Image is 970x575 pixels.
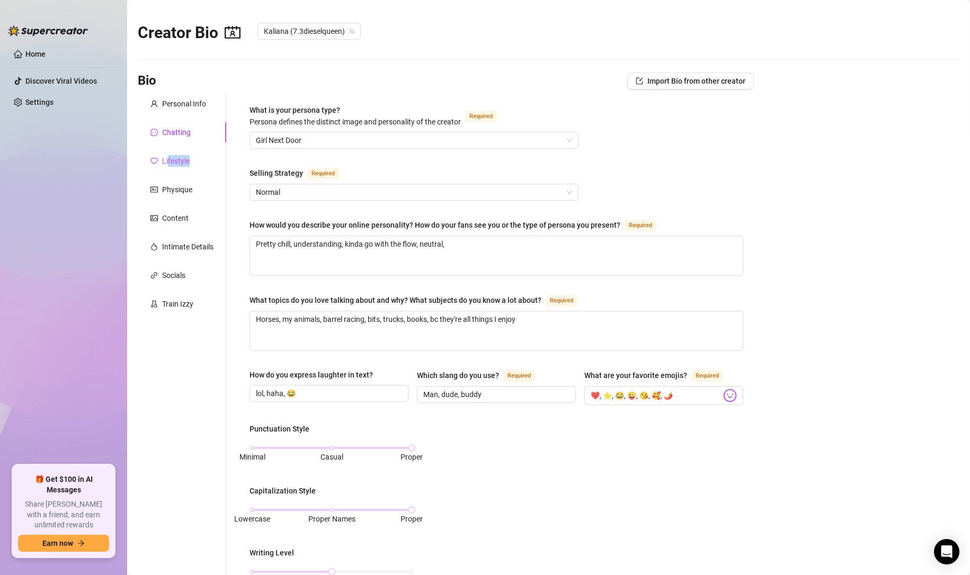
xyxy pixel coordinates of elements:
[417,369,547,382] label: Which slang do you use?
[18,499,109,531] span: Share [PERSON_NAME] with a friend, and earn unlimited rewards
[250,236,743,275] textarea: How would you describe your online personality? How do your fans see you or the type of persona y...
[77,540,85,547] span: arrow-right
[401,453,423,461] span: Proper
[239,453,265,461] span: Minimal
[308,515,355,523] span: Proper Names
[225,24,241,40] span: contacts
[250,547,294,559] div: Writing Level
[723,389,737,402] img: svg%3e
[250,106,461,126] span: What is your persona type?
[250,219,668,231] label: How would you describe your online personality? How do your fans see you or the type of persona y...
[934,539,959,564] div: Open Intercom Messenger
[503,370,535,382] span: Required
[250,485,316,497] div: Capitalization Style
[150,214,158,222] span: picture
[150,186,158,193] span: idcard
[18,474,109,495] span: 🎁 Get $100 in AI Messages
[250,423,317,435] label: Punctuation Style
[150,100,158,107] span: user
[250,294,541,306] div: What topics do you love talking about and why? What subjects do you know a lot about?
[250,485,323,497] label: Capitalization Style
[691,370,723,382] span: Required
[250,311,743,351] textarea: What topics do you love talking about and why? What subjects do you know a lot about?
[162,241,213,253] div: Intimate Details
[150,243,158,250] span: fire
[250,118,461,126] span: Persona defines the distinct image and personality of the creator
[647,77,745,85] span: Import Bio from other creator
[546,295,577,307] span: Required
[162,298,193,310] div: Train Izzy
[162,155,190,167] div: Lifestyle
[234,515,270,523] span: Lowercase
[636,77,643,85] span: import
[150,272,158,279] span: link
[162,212,189,224] div: Content
[150,157,158,165] span: heart
[423,389,567,400] input: Which slang do you use?
[256,388,400,399] input: How do you express laughter in text?
[162,127,191,138] div: Chatting
[584,369,735,382] label: What are your favorite emojis?
[349,28,355,34] span: team
[264,23,354,39] span: Kaliana (7.3dieselqueen)
[138,73,156,89] h3: Bio
[627,73,754,89] button: Import Bio from other creator
[162,269,185,281] div: Socials
[625,220,656,231] span: Required
[417,370,499,381] div: Which slang do you use?
[150,129,158,136] span: message
[250,369,380,381] label: How do you express laughter in text?
[162,98,206,110] div: Personal Info
[8,25,88,36] img: logo-BBDzfeDw.svg
[256,184,572,200] span: Normal
[25,98,54,106] a: Settings
[256,132,572,148] span: Girl Next Door
[401,515,423,523] span: Proper
[250,369,373,381] div: How do you express laughter in text?
[584,370,687,381] div: What are your favorite emojis?
[591,389,721,402] input: What are your favorite emojis?
[138,23,241,43] h2: Creator Bio
[250,294,589,307] label: What topics do you love talking about and why? What subjects do you know a lot about?
[321,453,343,461] span: Casual
[162,184,192,195] div: Physique
[25,50,46,58] a: Home
[250,167,303,179] div: Selling Strategy
[465,111,497,122] span: Required
[25,77,97,85] a: Discover Viral Videos
[18,535,109,552] button: Earn nowarrow-right
[307,168,339,179] span: Required
[150,300,158,308] span: experiment
[250,167,351,179] label: Selling Strategy
[250,547,301,559] label: Writing Level
[42,539,73,547] span: Earn now
[250,219,620,231] div: How would you describe your online personality? How do your fans see you or the type of persona y...
[250,423,309,435] div: Punctuation Style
